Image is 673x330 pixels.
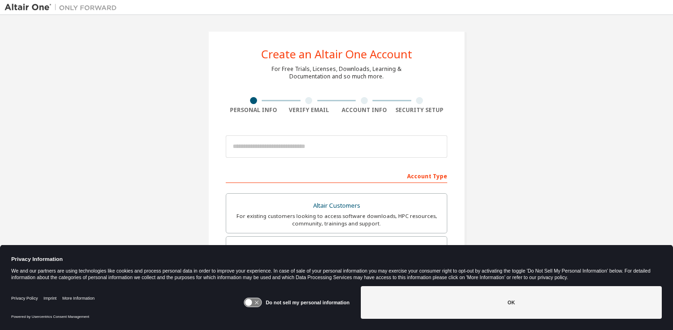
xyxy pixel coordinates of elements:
[272,65,401,80] div: For Free Trials, Licenses, Downloads, Learning & Documentation and so much more.
[392,106,448,114] div: Security Setup
[5,3,122,12] img: Altair One
[232,212,441,227] div: For existing customers looking to access software downloads, HPC resources, community, trainings ...
[261,49,412,60] div: Create an Altair One Account
[336,106,392,114] div: Account Info
[232,242,441,255] div: Students
[232,199,441,212] div: Altair Customers
[226,168,447,183] div: Account Type
[226,106,281,114] div: Personal Info
[281,106,337,114] div: Verify Email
